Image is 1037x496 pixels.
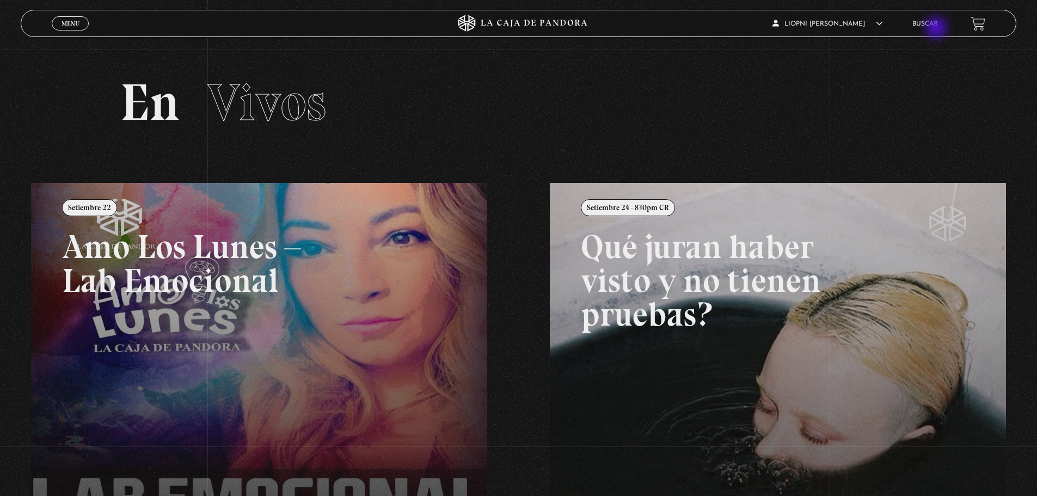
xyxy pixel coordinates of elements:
[62,20,79,27] span: Menu
[912,21,938,27] a: Buscar
[58,29,83,37] span: Cerrar
[971,16,985,31] a: View your shopping cart
[772,21,882,27] span: LIOPNI [PERSON_NAME]
[207,71,326,133] span: Vivos
[120,77,917,128] h2: En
